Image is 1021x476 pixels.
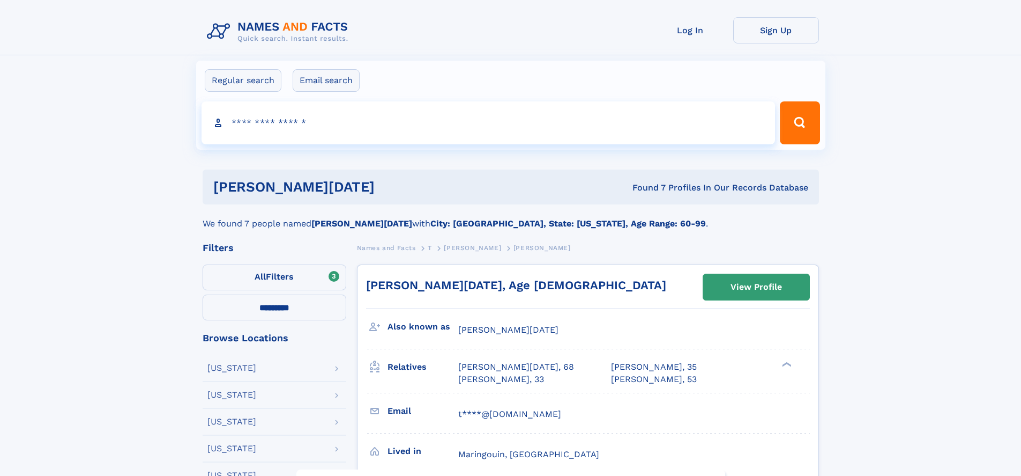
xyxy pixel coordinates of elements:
a: Names and Facts [357,241,416,254]
div: We found 7 people named with . [203,204,819,230]
span: [PERSON_NAME] [513,244,571,252]
div: [US_STATE] [207,364,256,372]
input: search input [202,101,776,144]
div: ❯ [779,361,792,368]
span: [PERSON_NAME][DATE] [458,325,558,335]
a: [PERSON_NAME][DATE], 68 [458,361,574,373]
a: [PERSON_NAME], 35 [611,361,697,373]
h3: Email [387,402,458,420]
label: Regular search [205,69,281,92]
a: [PERSON_NAME], 53 [611,374,697,385]
div: Filters [203,243,346,253]
div: View Profile [731,275,782,299]
a: Log In [647,17,733,43]
h3: Lived in [387,442,458,460]
div: [US_STATE] [207,391,256,399]
a: T [428,241,432,254]
a: Sign Up [733,17,819,43]
h1: [PERSON_NAME][DATE] [213,180,504,194]
h3: Relatives [387,358,458,376]
div: [US_STATE] [207,444,256,453]
label: Email search [293,69,360,92]
b: [PERSON_NAME][DATE] [311,218,412,229]
button: Search Button [780,101,819,144]
a: View Profile [703,274,809,300]
div: Found 7 Profiles In Our Records Database [503,182,808,194]
a: [PERSON_NAME], 33 [458,374,544,385]
a: [PERSON_NAME][DATE], Age [DEMOGRAPHIC_DATA] [366,279,666,292]
label: Filters [203,265,346,290]
b: City: [GEOGRAPHIC_DATA], State: [US_STATE], Age Range: 60-99 [430,218,706,229]
span: Maringouin, [GEOGRAPHIC_DATA] [458,449,599,459]
span: [PERSON_NAME] [444,244,501,252]
img: Logo Names and Facts [203,17,357,46]
span: T [428,244,432,252]
h3: Also known as [387,318,458,336]
a: [PERSON_NAME] [444,241,501,254]
div: Browse Locations [203,333,346,343]
div: [US_STATE] [207,418,256,426]
span: All [255,272,266,282]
